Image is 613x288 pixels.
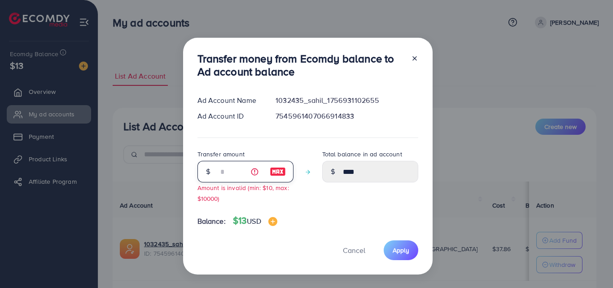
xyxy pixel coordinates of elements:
[575,248,606,281] iframe: Chat
[197,216,226,226] span: Balance:
[268,217,277,226] img: image
[322,150,402,159] label: Total balance in ad account
[332,240,377,260] button: Cancel
[197,183,289,202] small: Amount is invalid (min: $10, max: $10000)
[190,111,269,121] div: Ad Account ID
[190,95,269,106] div: Ad Account Name
[233,215,277,226] h4: $13
[197,150,245,159] label: Transfer amount
[270,166,286,177] img: image
[393,246,409,255] span: Apply
[197,52,404,78] h3: Transfer money from Ecomdy balance to Ad account balance
[268,111,425,121] div: 7545961407066914833
[384,240,418,260] button: Apply
[343,245,365,255] span: Cancel
[268,95,425,106] div: 1032435_sahil_1756931102655
[247,216,261,226] span: USD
